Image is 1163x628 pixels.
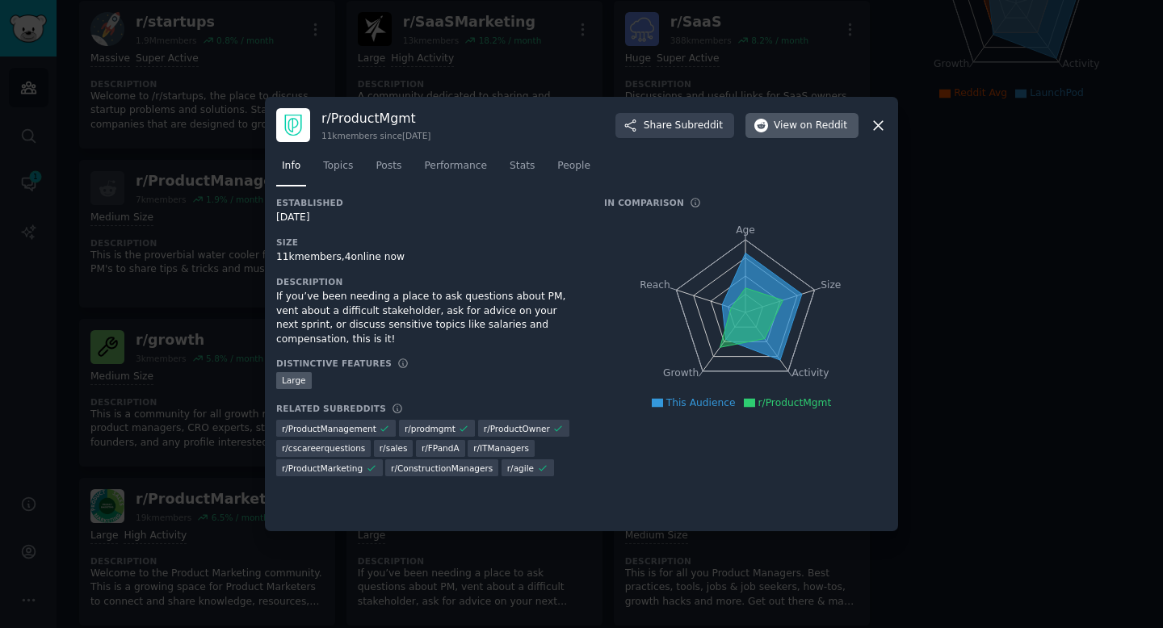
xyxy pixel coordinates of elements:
span: Topics [323,159,353,174]
tspan: Age [736,224,755,236]
button: Viewon Reddit [745,113,859,139]
span: r/ ConstructionManagers [391,463,493,474]
tspan: Growth [663,368,699,379]
span: r/ ProductOwner [484,423,550,434]
h3: Size [276,237,581,248]
span: Stats [510,159,535,174]
span: Performance [424,159,487,174]
span: r/ cscareerquestions [282,442,365,454]
span: r/ agile [507,463,534,474]
div: 11k members, 4 online now [276,250,581,265]
a: Stats [504,153,540,186]
tspan: Size [821,279,841,291]
span: r/ ProductMarketing [282,463,363,474]
span: People [557,159,590,174]
span: Share [644,119,723,133]
button: ShareSubreddit [615,113,734,139]
span: r/ FPandA [422,442,460,454]
h3: Description [276,276,581,287]
img: ProductMgmt [276,108,310,142]
h3: Related Subreddits [276,403,386,414]
a: Topics [317,153,359,186]
tspan: Activity [792,368,829,379]
a: Info [276,153,306,186]
span: r/ ITManagers [473,442,529,454]
span: Posts [376,159,401,174]
a: Posts [370,153,407,186]
span: r/ sales [380,442,408,454]
span: r/ prodmgmt [405,423,456,434]
span: View [774,119,847,133]
div: 11k members since [DATE] [321,130,430,141]
span: r/ ProductManagement [282,423,376,434]
div: [DATE] [276,211,581,225]
span: on Reddit [800,119,847,133]
h3: Established [276,197,581,208]
a: People [552,153,596,186]
a: Performance [418,153,493,186]
tspan: Reach [640,279,670,291]
span: Info [282,159,300,174]
div: Large [276,372,312,389]
div: If you’ve been needing a place to ask questions about PM, vent about a difficult stakeholder, ask... [276,290,581,346]
span: Subreddit [675,119,723,133]
h3: r/ ProductMgmt [321,110,430,127]
h3: In Comparison [604,197,684,208]
h3: Distinctive Features [276,358,392,369]
span: This Audience [666,397,736,408]
span: r/ProductMgmt [758,397,832,408]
